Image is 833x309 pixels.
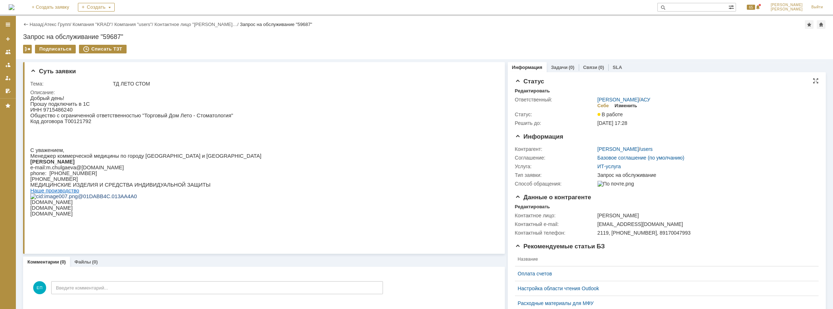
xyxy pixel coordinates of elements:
div: На всю страницу [813,78,819,84]
div: Контактный e-mail: [515,221,596,227]
a: Задачи [551,65,568,70]
div: ТД ЛЕТО СТОМ [113,81,493,87]
div: / [114,22,154,27]
span: Расширенный поиск [728,3,736,10]
div: [PERSON_NAME] [598,213,814,218]
span: @[DOMAIN_NAME] [46,69,93,75]
div: Запрос на обслуживание "59687" [23,33,826,40]
img: logo [9,4,14,10]
div: [EMAIL_ADDRESS][DOMAIN_NAME] [598,221,814,227]
div: Статус: [515,112,596,117]
div: 2119, [PHONE_NUMBER], 89170047993 [598,230,814,236]
span: 65 [747,5,755,10]
span: [DATE] 17:28 [598,120,627,126]
a: Мои заявки [2,72,14,84]
div: Решить до: [515,120,596,126]
span: . [20,69,22,75]
div: / [72,22,114,27]
a: Комментарии [27,259,59,265]
span: ЕП [33,281,46,294]
div: (0) [569,65,574,70]
span: Статус [515,78,544,85]
a: Атекс Групп [44,22,70,27]
div: / [44,22,73,27]
div: Ответственный: [515,97,596,103]
a: АСУ [640,97,651,103]
a: Базовое соглашение (по умолчанию) [598,155,684,161]
div: (0) [60,259,66,265]
div: Работа с массовостью [23,45,32,53]
div: Описание: [30,90,494,95]
div: | [43,21,44,27]
div: Запрос на обслуживание [598,172,814,178]
div: (0) [598,65,604,70]
span: В работе [598,112,623,117]
div: / [598,146,653,152]
a: SLA [613,65,622,70]
a: Файлы [74,259,91,265]
a: Контактное лицо "[PERSON_NAME]… [154,22,237,27]
div: Тема: [30,81,111,87]
div: Контактный телефон: [515,230,596,236]
a: Заявки на командах [2,46,14,58]
span: [PERSON_NAME] [771,7,803,12]
div: Редактировать [515,88,550,94]
div: / [154,22,240,27]
div: Себе [598,103,609,109]
a: Информация [512,65,542,70]
a: [PERSON_NAME] [598,97,639,103]
a: Компания "KRAD" [72,22,111,27]
div: (0) [92,259,98,265]
div: Соглашение: [515,155,596,161]
div: Запрос на обслуживание "59687" [240,22,312,27]
div: Создать [78,3,115,12]
a: Настройка области чтения Outlook [518,286,810,291]
span: Рекомендуемые статьи БЗ [515,243,605,250]
div: Услуга: [515,164,596,169]
a: Назад [30,22,43,27]
span: m [16,69,20,75]
span: Информация [515,133,563,140]
div: Редактировать [515,204,550,210]
span: Суть заявки [30,68,76,75]
a: Заявки в моей ответственности [2,59,14,71]
div: Способ обращения: [515,181,596,187]
a: Мои согласования [2,85,14,97]
div: Тип заявки: [515,172,596,178]
a: Оплата счетов [518,271,810,277]
div: Сделать домашней страницей [817,20,825,29]
div: Добавить в избранное [805,20,814,29]
a: [PERSON_NAME] [598,146,639,152]
a: ИТ-услуга [598,164,621,169]
div: Контактное лицо: [515,213,596,218]
span: chulgaeva [22,69,46,75]
a: Создать заявку [2,33,14,45]
div: Изменить [614,103,637,109]
a: Расходные материалы для МФУ [518,300,810,306]
span: Данные о контрагенте [515,194,591,201]
a: Компания "users" [114,22,152,27]
a: Перейти на домашнюю страницу [9,4,14,10]
span: [PERSON_NAME] [771,3,803,7]
a: users [640,146,653,152]
th: Название [515,252,813,266]
a: Связи [583,65,597,70]
div: Контрагент: [515,146,596,152]
div: / [598,97,651,103]
img: По почте.png [598,181,634,187]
